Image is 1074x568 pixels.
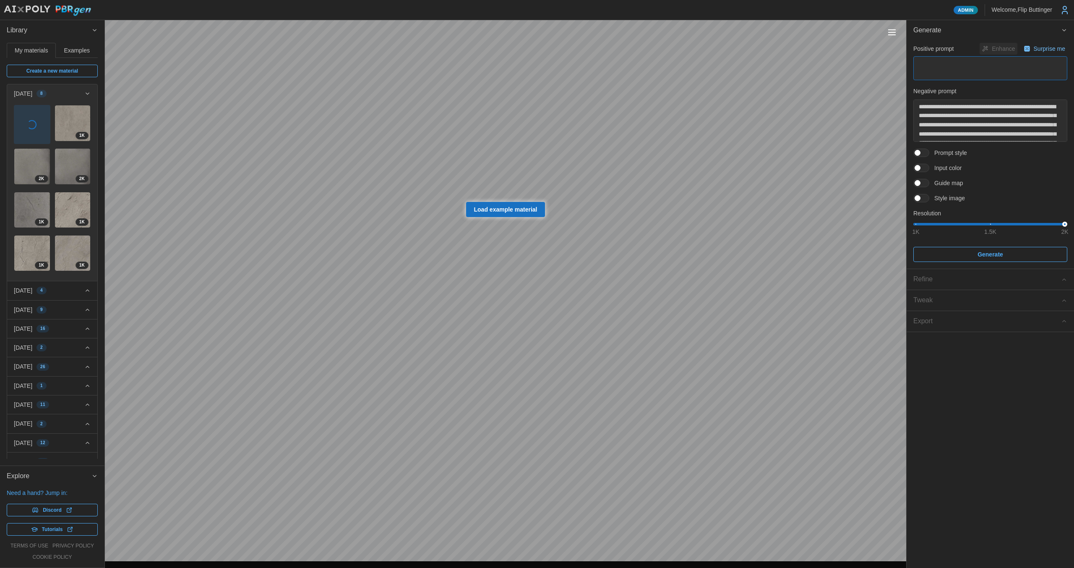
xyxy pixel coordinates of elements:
[7,84,97,103] button: [DATE]8
[55,149,91,184] img: 632YfyY8IjzIAT3WSoKD
[79,175,85,182] span: 2 K
[39,262,44,269] span: 1 K
[40,421,43,427] span: 2
[14,286,32,295] p: [DATE]
[929,164,962,172] span: Input color
[907,20,1074,41] button: Generate
[14,419,32,428] p: [DATE]
[14,400,32,409] p: [DATE]
[14,148,50,185] a: dVBK6uv0c8rPUbpPsuVh2K
[7,20,91,41] span: Library
[14,89,32,98] p: [DATE]
[929,179,963,187] span: Guide map
[913,311,1061,332] span: Export
[913,87,1067,95] p: Negative prompt
[7,103,97,281] div: [DATE]8
[913,209,1067,217] p: Resolution
[55,235,91,272] a: dvgbPyudIKInii4xoElt1K
[907,41,1074,269] div: Generate
[3,5,91,16] img: AIxPoly PBRgen
[14,325,32,333] p: [DATE]
[40,458,45,465] span: 20
[52,542,94,550] a: privacy policy
[40,401,45,408] span: 11
[913,247,1067,262] button: Generate
[913,274,1061,285] div: Refine
[32,554,72,561] a: cookie policy
[40,440,45,446] span: 12
[929,194,965,202] span: Style image
[7,357,97,376] button: [DATE]26
[39,219,44,225] span: 1 K
[913,20,1061,41] span: Generate
[7,504,98,516] a: Discord
[7,281,97,300] button: [DATE]4
[14,362,32,371] p: [DATE]
[40,325,45,332] span: 16
[40,382,43,389] span: 1
[474,202,537,217] span: Load example material
[7,453,97,471] button: [DATE]20
[958,6,973,14] span: Admin
[40,306,43,313] span: 9
[992,44,1017,53] p: Enhance
[55,236,91,271] img: dvgbPyudIKInii4xoElt
[55,192,91,228] img: OqhG61wBTDPJdAFvi9T2
[907,269,1074,290] button: Refine
[79,219,85,225] span: 1 K
[7,523,98,536] a: Tutorials
[43,504,62,516] span: Discord
[40,90,43,97] span: 8
[40,364,45,370] span: 26
[907,290,1074,311] button: Tweak
[980,43,1017,55] button: Enhance
[7,489,98,497] p: Need a hand? Jump in:
[14,343,32,352] p: [DATE]
[10,542,48,550] a: terms of use
[14,192,50,228] a: g3UB70eCPsfpsg7TIBip1K
[40,287,43,294] span: 4
[466,202,545,217] a: Load example material
[79,262,85,269] span: 1 K
[7,338,97,357] button: [DATE]2
[1034,44,1067,53] p: Surprise me
[14,236,50,271] img: mHuE2XRIWAbirfu8n55i
[7,319,97,338] button: [DATE]16
[14,149,50,184] img: dVBK6uv0c8rPUbpPsuVh
[15,47,48,53] span: My materials
[992,5,1052,14] p: Welcome, Flip Buttinger
[7,395,97,414] button: [DATE]11
[7,414,97,433] button: [DATE]2
[886,26,898,38] button: Toggle viewport controls
[55,148,91,185] a: 632YfyY8IjzIAT3WSoKD2K
[40,344,43,351] span: 2
[55,105,91,141] img: dOYY60VYDSMqx4OIuUeT
[55,192,91,228] a: OqhG61wBTDPJdAFvi9T21K
[913,44,954,53] p: Positive prompt
[14,306,32,314] p: [DATE]
[79,132,85,139] span: 1 K
[1022,43,1067,55] button: Surprise me
[26,65,78,77] span: Create a new material
[55,105,91,141] a: dOYY60VYDSMqx4OIuUeT1K
[913,290,1061,311] span: Tweak
[929,149,967,157] span: Prompt style
[14,192,50,228] img: g3UB70eCPsfpsg7TIBip
[14,235,50,272] a: mHuE2XRIWAbirfu8n55i1K
[14,382,32,390] p: [DATE]
[14,439,32,447] p: [DATE]
[39,175,44,182] span: 2 K
[7,434,97,452] button: [DATE]12
[42,524,63,535] span: Tutorials
[14,458,32,466] p: [DATE]
[7,466,91,487] span: Explore
[7,377,97,395] button: [DATE]1
[907,311,1074,332] button: Export
[64,47,90,53] span: Examples
[7,65,98,77] a: Create a new material
[978,247,1003,262] span: Generate
[7,301,97,319] button: [DATE]9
